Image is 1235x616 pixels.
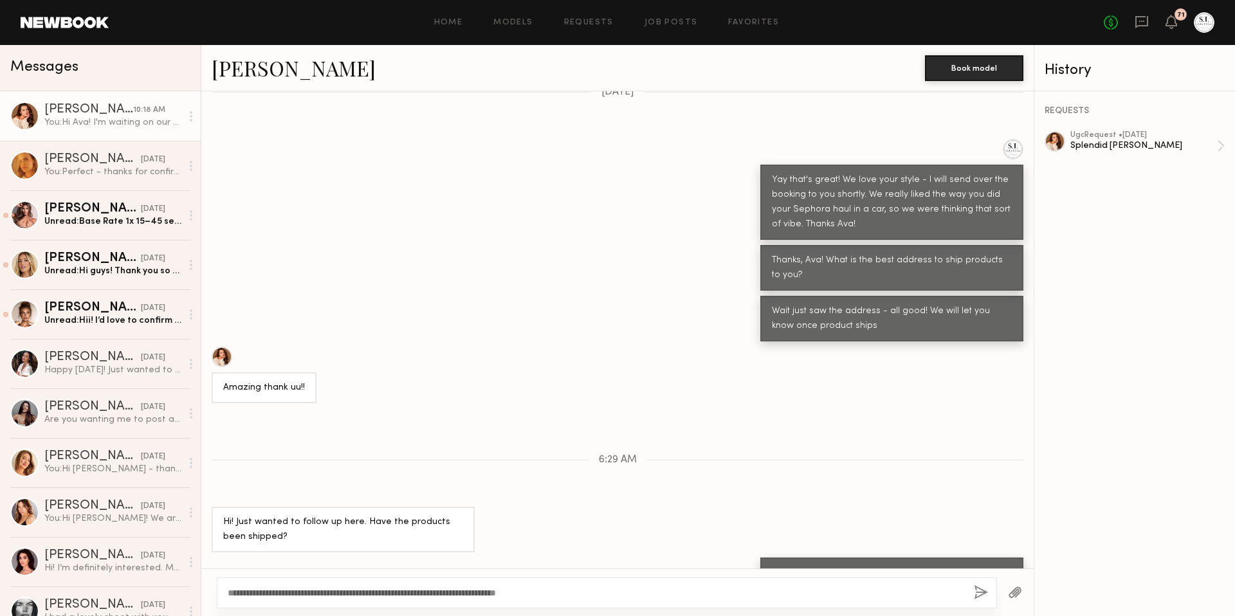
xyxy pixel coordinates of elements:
div: Happy [DATE]! Just wanted to follow up, let me know if anything is too far out of reach and I’m h... [44,364,181,376]
a: Favorites [728,19,779,27]
a: ugcRequest •[DATE]Splendid [PERSON_NAME] [1070,131,1225,161]
div: You: Hi Ava! I'm waiting on our Operations team to confirm shipment of your product. I should hav... [44,116,181,129]
div: [DATE] [141,203,165,215]
div: [PERSON_NAME] [44,549,141,562]
div: 71 [1177,12,1185,19]
div: Wait just saw the address - all good! We will let you know once product ships [772,304,1012,334]
span: [DATE] [601,87,634,98]
div: [DATE] [141,154,165,166]
div: [DATE] [141,352,165,364]
a: [PERSON_NAME] [212,54,376,82]
a: Requests [564,19,614,27]
div: Unread: Base Rate 1x 15–45 sec video → $200 Starter Bundle – 3 videos → $550 (save $50) Growth Bu... [44,215,181,228]
div: Unread: Hi guys! Thank you so much for reaching out and for the shoot option! For UGC I typically... [44,265,181,277]
div: [PERSON_NAME] [44,450,141,463]
div: Hi Ava! I'm waiting on our Operations team to confirm shipment of your product. I should have an ... [772,566,1012,610]
div: REQUESTS [1045,107,1225,116]
div: ugc Request • [DATE] [1070,131,1217,140]
div: [PERSON_NAME] [44,153,141,166]
a: Job Posts [645,19,698,27]
div: 10:18 AM [133,104,165,116]
div: Unread: Hii! I’d love to confirm for this shoot, but I’m going to be out of town for another job ... [44,314,181,327]
div: You: Perfect - thanks for confirming! [44,166,181,178]
div: [DATE] [141,451,165,463]
div: [DATE] [141,500,165,512]
div: [PERSON_NAME] [44,500,141,512]
a: Book model [925,62,1023,73]
div: [DATE] [141,253,165,265]
div: You: Hi [PERSON_NAME] - thanks so much! We have a budget to work within, but thank you for the qu... [44,463,181,475]
span: 6:29 AM [599,455,637,466]
button: Book model [925,55,1023,81]
a: Home [434,19,463,27]
span: Messages [10,60,78,75]
div: [PERSON_NAME] [44,252,141,265]
a: Models [493,19,533,27]
div: [DATE] [141,599,165,611]
div: [DATE] [141,550,165,562]
div: Thanks, Ava! What is the best address to ship products to you? [772,253,1012,283]
div: [DATE] [141,401,165,413]
div: [PERSON_NAME] [44,104,133,116]
div: [PERSON_NAME] [44,302,141,314]
div: [PERSON_NAME] [44,401,141,413]
div: Amazing thank uu!! [223,381,305,395]
div: Hi! I’m definitely interested. My rate for a UGC video is typically $250-400. If you require post... [44,562,181,574]
div: [PERSON_NAME] [44,351,141,364]
div: History [1045,63,1225,78]
div: [DATE] [141,302,165,314]
div: [PERSON_NAME] [44,599,141,611]
div: Yay that's great! We love your style - I will send over the booking to you shortly. We really lik... [772,173,1012,232]
div: [PERSON_NAME] [44,203,141,215]
div: You: Hi [PERSON_NAME]! We are a fashion jewelry brand based out of [GEOGRAPHIC_DATA][US_STATE], l... [44,512,181,525]
div: Are you wanting me to post as well? [44,413,181,426]
div: Hi! Just wanted to follow up here. Have the products been shipped? [223,515,463,545]
div: Splendid [PERSON_NAME] [1070,140,1217,152]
